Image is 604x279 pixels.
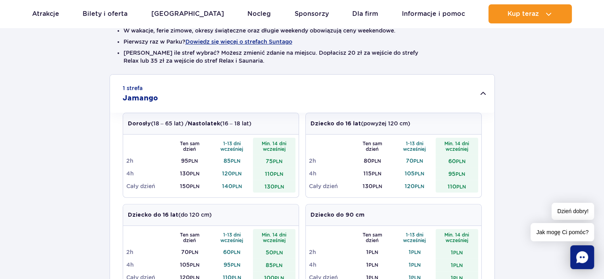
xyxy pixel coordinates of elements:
td: 4h [126,258,169,271]
td: 110 [253,167,295,180]
p: (18 – 65 lat) / (16 – 18 lat) [128,119,251,128]
td: 1 [351,246,394,258]
strong: Dorosły [128,121,151,127]
th: Ten sam dzień [168,138,211,154]
small: 1 strefa [123,84,143,92]
th: Ten sam dzień [351,229,394,246]
small: PLN [232,183,242,189]
td: 2h [309,154,351,167]
td: 4h [309,258,351,271]
td: 95 [436,167,478,180]
td: 85 [253,258,295,271]
td: 60 [211,246,253,258]
td: 2h [126,154,169,167]
td: 1 [394,246,436,258]
small: PLN [369,249,378,255]
a: Nocleg [247,4,271,23]
td: 95 [211,258,253,271]
td: 75 [253,154,295,167]
td: 140 [211,180,253,192]
button: Dowiedz się więcej o strefach Suntago [185,38,292,45]
small: PLN [190,262,199,268]
strong: Dziecko do 16 lat [128,212,178,218]
td: 85 [211,154,253,167]
a: [GEOGRAPHIC_DATA] [151,4,224,23]
th: Ten sam dzień [351,138,394,154]
th: Min. 14 dni wcześniej [436,229,478,246]
small: PLN [369,262,378,268]
span: Jak mogę Ci pomóc? [531,223,594,241]
strong: Nastolatek [188,121,220,127]
strong: Dziecko do 16 lat [311,121,361,127]
th: Min. 14 dni wcześniej [253,138,295,154]
small: PLN [411,262,421,268]
a: Bilety i oferta [83,4,127,23]
small: PLN [456,158,465,164]
td: 4h [309,167,351,180]
td: 80 [351,154,394,167]
td: 120 [394,180,436,192]
td: 4h [126,167,169,180]
li: W wakacje, ferie zimowe, okresy świąteczne oraz długie weekendy obowiązują ceny weekendowe. [124,27,481,35]
small: PLN [190,171,199,177]
th: 1-13 dni wcześniej [211,229,253,246]
small: PLN [188,158,198,164]
li: Pierwszy raz w Parku? [124,38,481,46]
small: PLN [413,158,423,164]
strong: Dziecko do 90 cm [311,212,365,218]
button: Kup teraz [488,4,572,23]
h2: Jamango [123,94,158,103]
small: PLN [415,183,424,189]
td: 60 [436,154,478,167]
td: Cały dzień [126,180,169,192]
small: PLN [274,171,283,177]
td: 115 [351,167,394,180]
td: 130 [351,180,394,192]
li: [PERSON_NAME] ile stref wybrać? Możesz zmienić zdanie na miejscu. Dopłacisz 20 zł za wejście do s... [124,49,481,65]
small: PLN [273,158,282,164]
th: Ten sam dzień [168,229,211,246]
td: 70 [168,246,211,258]
p: (do 120 cm) [128,211,212,219]
small: PLN [273,262,282,268]
small: PLN [453,250,463,256]
td: 1 [351,258,394,271]
p: (powyżej 120 cm) [311,119,410,128]
td: 130 [168,167,211,180]
span: Kup teraz [508,10,539,17]
td: 2h [126,246,169,258]
td: 105 [394,167,436,180]
div: Chat [570,245,594,269]
a: Dla firm [352,4,378,23]
td: 105 [168,258,211,271]
small: PLN [273,250,283,256]
small: PLN [274,184,284,190]
th: Min. 14 dni wcześniej [253,229,295,246]
td: 1 [436,246,478,258]
td: 2h [309,246,351,258]
span: Dzień dobry! [552,203,594,220]
th: Min. 14 dni wcześniej [436,138,478,154]
small: PLN [371,158,381,164]
small: PLN [411,249,421,255]
th: 1-13 dni wcześniej [394,138,436,154]
td: 110 [436,180,478,192]
small: PLN [231,158,240,164]
a: Informacje i pomoc [402,4,465,23]
td: Cały dzień [309,180,351,192]
td: 50 [253,246,295,258]
td: 95 [168,154,211,167]
small: PLN [455,171,465,177]
th: 1-13 dni wcześniej [394,229,436,246]
small: PLN [232,171,241,177]
a: Sponsorzy [295,4,329,23]
td: 120 [211,167,253,180]
small: PLN [231,262,240,268]
small: PLN [453,262,463,268]
th: 1-13 dni wcześniej [211,138,253,154]
a: Atrakcje [32,4,59,23]
small: PLN [372,171,381,177]
td: 1 [394,258,436,271]
small: PLN [415,171,424,177]
small: PLN [456,184,466,190]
